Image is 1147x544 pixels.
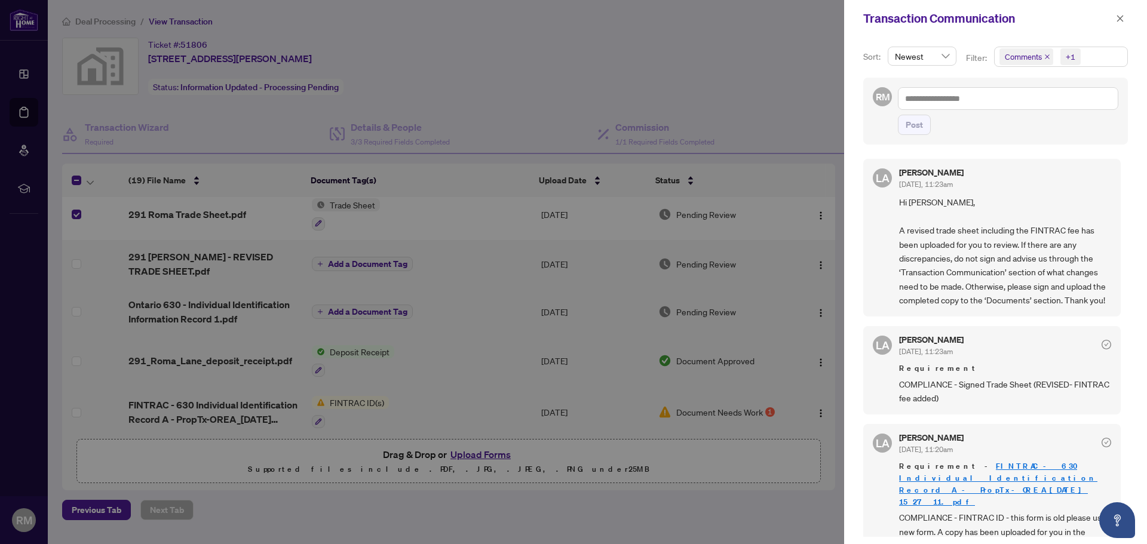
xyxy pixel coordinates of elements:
[899,460,1111,508] span: Requirement -
[1099,502,1135,538] button: Open asap
[876,170,890,186] span: LA
[863,50,883,63] p: Sort:
[899,347,953,356] span: [DATE], 11:23am
[899,168,964,177] h5: [PERSON_NAME]
[899,180,953,189] span: [DATE], 11:23am
[876,337,890,354] span: LA
[899,434,964,442] h5: [PERSON_NAME]
[899,195,1111,307] span: Hi [PERSON_NAME], A revised trade sheet including the FINTRAC fee has been uploaded for you to re...
[1116,14,1124,23] span: close
[899,461,1097,507] a: FINTRAC - 630 Individual Identification Record A - PropTx-OREA_[DATE] 15_27_11.pdf
[1005,51,1042,63] span: Comments
[895,47,949,65] span: Newest
[863,10,1112,27] div: Transaction Communication
[899,377,1111,405] span: COMPLIANCE - Signed Trade Sheet (REVISED- FINTRAC fee added)
[876,435,890,451] span: LA
[898,115,931,135] button: Post
[899,362,1111,374] span: Requirement
[1102,340,1111,349] span: check-circle
[899,336,964,344] h5: [PERSON_NAME]
[999,48,1053,65] span: Comments
[1102,438,1111,447] span: check-circle
[1044,54,1050,60] span: close
[966,51,989,64] p: Filter:
[875,90,890,105] span: RM
[1066,51,1075,63] div: +1
[899,445,953,454] span: [DATE], 11:20am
